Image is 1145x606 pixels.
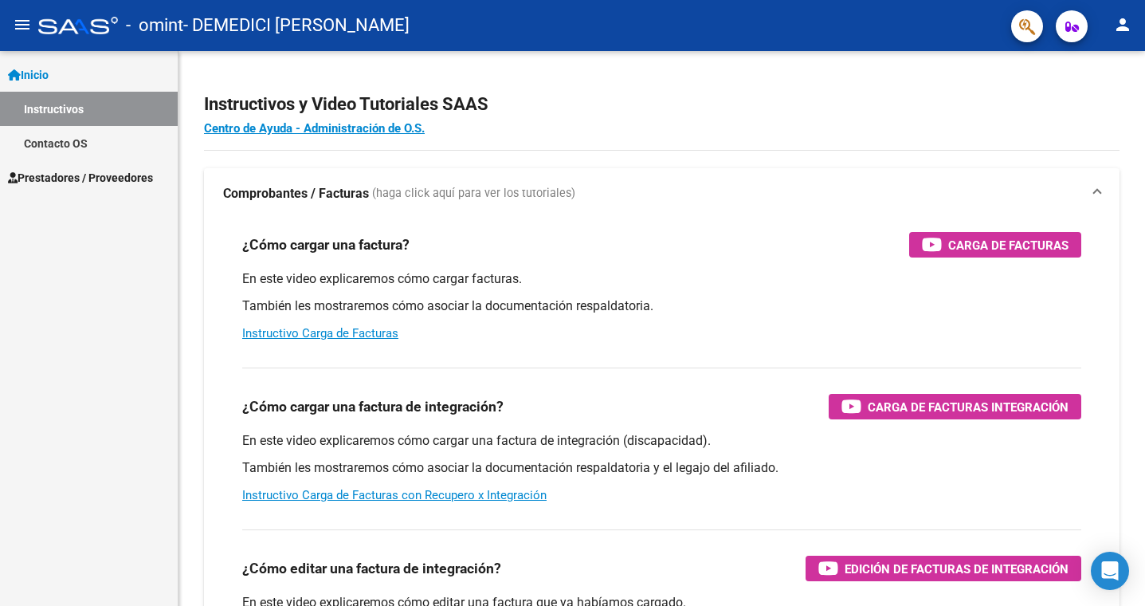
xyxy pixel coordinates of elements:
a: Instructivo Carga de Facturas con Recupero x Integración [242,488,547,502]
span: Inicio [8,66,49,84]
div: Open Intercom Messenger [1091,552,1129,590]
h3: ¿Cómo editar una factura de integración? [242,557,501,580]
p: También les mostraremos cómo asociar la documentación respaldatoria y el legajo del afiliado. [242,459,1081,477]
mat-icon: menu [13,15,32,34]
h3: ¿Cómo cargar una factura de integración? [242,395,504,418]
button: Edición de Facturas de integración [806,556,1081,581]
p: En este video explicaremos cómo cargar una factura de integración (discapacidad). [242,432,1081,450]
span: Carga de Facturas [948,235,1069,255]
p: En este video explicaremos cómo cargar facturas. [242,270,1081,288]
button: Carga de Facturas Integración [829,394,1081,419]
h3: ¿Cómo cargar una factura? [242,234,410,256]
span: Carga de Facturas Integración [868,397,1069,417]
mat-icon: person [1113,15,1132,34]
h2: Instructivos y Video Tutoriales SAAS [204,89,1120,120]
span: Edición de Facturas de integración [845,559,1069,579]
p: También les mostraremos cómo asociar la documentación respaldatoria. [242,297,1081,315]
span: Prestadores / Proveedores [8,169,153,187]
a: Centro de Ayuda - Administración de O.S. [204,121,425,136]
span: - omint [126,8,183,43]
strong: Comprobantes / Facturas [223,185,369,203]
mat-expansion-panel-header: Comprobantes / Facturas (haga click aquí para ver los tutoriales) [204,168,1120,219]
button: Carga de Facturas [909,232,1081,258]
span: (haga click aquí para ver los tutoriales) [372,185,575,203]
a: Instructivo Carga de Facturas [242,326,398,340]
span: - DEMEDICI [PERSON_NAME] [183,8,410,43]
